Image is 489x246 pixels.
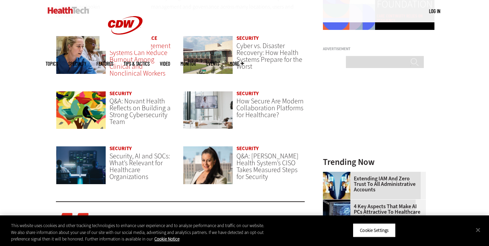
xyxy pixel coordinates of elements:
[109,90,132,97] a: Security
[429,8,440,14] a: Log in
[109,152,170,181] a: Security, AI and SOCs: What’s Relevant for Healthcare Organizations
[68,61,86,66] span: Specialty
[236,152,299,181] a: Q&A: [PERSON_NAME] Health System’s CISO Takes Measured Steps for Security
[183,146,233,191] a: Connie Barrera
[124,61,150,66] a: Tips & Tactics
[323,200,350,227] img: Desktop monitor with brain AI concept
[181,61,196,66] a: MonITor
[236,41,302,71] a: Cyber vs. Disaster Recovery: How Health Systems Prepare for the Worst
[206,61,219,66] a: Events
[100,45,151,53] a: CDW
[56,91,106,136] a: abstract illustration of a tree
[429,8,440,15] div: User menu
[56,146,106,191] a: security team in high-tech computer room
[323,204,422,220] a: 4 Key Aspects That Make AI PCs Attractive to Healthcare Workers
[323,176,422,192] a: Extending IAM and Zero Trust to All Administrative Accounts
[236,90,259,97] a: Security
[154,236,179,242] a: More information about your privacy
[183,146,233,184] img: Connie Barrera
[11,222,269,243] div: This website uses cookies and other tracking technologies to enhance user experience and to analy...
[183,91,233,136] a: care team speaks with physician over conference call
[323,200,354,205] a: Desktop monitor with brain AI concept
[236,97,304,120] a: How Secure Are Modern Collaboration Platforms for Healthcare?
[236,145,259,152] a: Security
[470,222,486,237] button: Close
[323,172,354,177] a: abstract image of woman with pixelated face
[46,61,58,66] span: Topics
[109,97,171,126] a: Q&A: Novant Health Reflects on Building a Strong Cybersecurity Team
[183,91,233,130] img: care team speaks with physician over conference call
[323,172,350,199] img: abstract image of woman with pixelated face
[323,158,426,166] h3: Trending Now
[353,223,396,237] button: Cookie Settings
[96,61,113,66] a: Features
[230,61,244,66] span: More
[56,146,106,184] img: security team in high-tech computer room
[160,61,170,66] a: Video
[56,91,106,130] img: abstract illustration of a tree
[109,145,132,152] a: Security
[323,54,426,139] iframe: advertisement
[48,7,89,14] img: Home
